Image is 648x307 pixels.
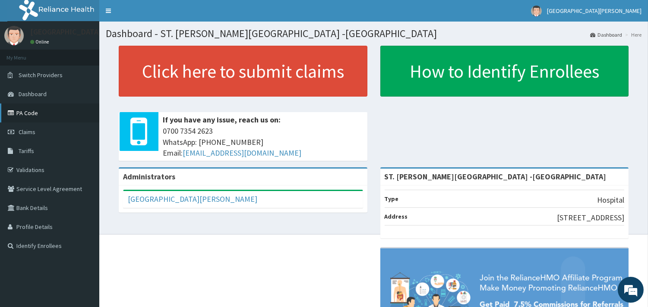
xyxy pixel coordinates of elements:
[142,4,162,25] div: Minimize live chat window
[183,148,301,158] a: [EMAIL_ADDRESS][DOMAIN_NAME]
[597,194,624,206] p: Hospital
[531,6,542,16] img: User Image
[19,147,34,155] span: Tariffs
[19,128,35,136] span: Claims
[557,212,624,223] p: [STREET_ADDRESS]
[385,172,607,182] strong: ST. [PERSON_NAME][GEOGRAPHIC_DATA] -[GEOGRAPHIC_DATA]
[16,43,35,65] img: d_794563401_company_1708531726252_794563401
[128,194,257,204] a: [GEOGRAPHIC_DATA][PERSON_NAME]
[163,115,281,125] b: If you have any issue, reach us on:
[30,39,51,45] a: Online
[19,90,47,98] span: Dashboard
[30,28,158,36] p: [GEOGRAPHIC_DATA][PERSON_NAME]
[380,46,629,97] a: How to Identify Enrollees
[119,46,367,97] a: Click here to submit claims
[4,210,164,241] textarea: Type your message and hit 'Enter'
[163,125,363,159] span: 0700 7354 2623 WhatsApp: [PHONE_NUMBER] Email:
[45,48,145,60] div: Chat with us now
[547,7,642,15] span: [GEOGRAPHIC_DATA][PERSON_NAME]
[623,31,642,38] li: Here
[4,26,24,45] img: User Image
[106,28,642,39] h1: Dashboard - ST. [PERSON_NAME][GEOGRAPHIC_DATA] -[GEOGRAPHIC_DATA]
[19,71,63,79] span: Switch Providers
[50,96,119,183] span: We're online!
[590,31,622,38] a: Dashboard
[385,195,399,203] b: Type
[385,213,408,220] b: Address
[123,172,175,182] b: Administrators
